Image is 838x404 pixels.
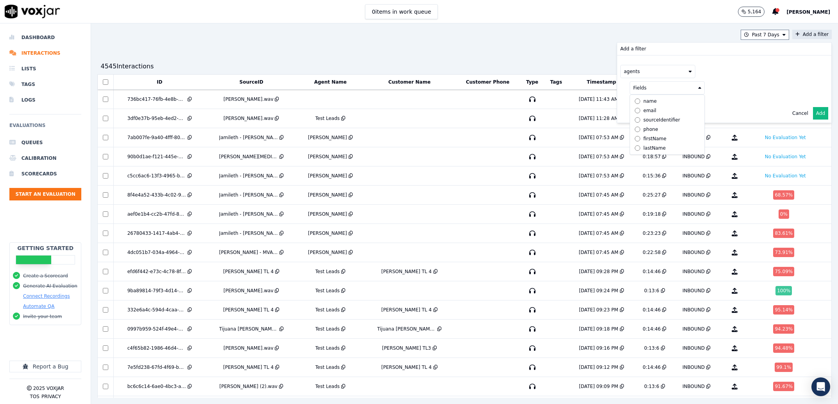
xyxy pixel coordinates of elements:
[643,117,680,123] div: sourceIdentifier
[644,345,659,351] div: 0:13:6
[9,361,81,372] button: Report a Bug
[315,364,340,370] div: Test Leads
[23,293,70,299] button: Connect Recordings
[643,154,661,160] div: 0:18:57
[240,79,263,85] button: SourceID
[223,307,274,313] div: [PERSON_NAME] TL 4
[314,79,347,85] button: Agent Name
[315,345,340,351] div: Test Leads
[219,134,278,141] div: Jamileth - [PERSON_NAME] - MVA Non-Signed.wav
[813,107,828,120] button: Add
[682,192,705,198] div: INBOUND
[643,98,657,104] div: name
[315,268,340,275] div: Test Leads
[9,45,81,61] li: Interactions
[127,173,186,179] div: c5cc6ac6-13f3-4965-ba45-b8c147857e13
[127,230,186,236] div: 26780433-1417-4ab4-8e75-0a7ce315690c
[786,9,830,15] span: [PERSON_NAME]
[643,107,656,114] div: email
[635,108,640,113] input: email
[219,249,278,256] div: [PERSON_NAME] - MVA Non-Signed.wav
[579,268,618,275] div: [DATE] 09:28 PM
[377,326,436,332] div: Tijuana [PERSON_NAME] 4
[308,173,347,179] div: [PERSON_NAME]
[157,79,162,85] button: ID
[308,134,347,141] div: [PERSON_NAME]
[643,364,661,370] div: 0:14:46
[9,135,81,150] a: Queues
[786,7,838,16] button: [PERSON_NAME]
[773,324,794,334] div: 94.23 %
[643,145,666,151] div: lastName
[23,313,62,320] button: Invite your team
[682,307,705,313] div: INBOUND
[308,154,347,160] div: [PERSON_NAME]
[224,115,274,122] div: [PERSON_NAME].wav
[762,171,809,181] button: No Evaluation Yet
[682,364,705,370] div: INBOUND
[9,30,81,45] a: Dashboard
[779,209,789,219] div: 0 %
[643,192,661,198] div: 0:25:27
[219,192,278,198] div: Jamileth - [PERSON_NAME] - MVA Non-Signed.wav
[30,393,39,400] button: TOS
[315,307,340,313] div: Test Leads
[775,286,792,295] div: 100 %
[127,249,186,256] div: 4dc051b7-034a-4964-a33c-945db11dbab8
[23,273,68,279] button: Create a Scorecard
[579,383,618,390] div: [DATE] 09:09 PM
[773,343,794,353] div: 94.48 %
[579,115,618,122] div: [DATE] 11:28 AM
[466,79,509,85] button: Customer Phone
[579,364,618,370] div: [DATE] 09:12 PM
[127,211,186,217] div: aef0e1b4-cc2b-47fd-803d-57e0c4a73c03
[792,110,808,116] button: Cancel
[9,61,81,77] li: Lists
[127,364,186,370] div: 7e5fd238-67fd-4f69-b741-97af46563df0
[127,345,186,351] div: c4f65b82-1986-46d4-95be-5db7a9ace750
[643,230,661,236] div: 0:23:23
[738,7,772,17] button: 5,164
[682,326,705,332] div: INBOUND
[643,249,661,256] div: 0:22:58
[9,92,81,108] a: Logs
[682,288,705,294] div: INBOUND
[382,345,431,351] div: [PERSON_NAME] TL3
[308,192,347,198] div: [PERSON_NAME]
[579,249,618,256] div: [DATE] 07:45 AM
[579,134,618,141] div: [DATE] 07:53 AM
[365,4,438,19] button: 0items in work queue
[635,127,640,132] input: phone
[223,364,274,370] div: [PERSON_NAME] TL 4
[682,383,705,390] div: INBOUND
[579,288,618,294] div: [DATE] 09:24 PM
[579,96,618,102] div: [DATE] 11:43 AM
[127,268,186,275] div: efd6f442-e73c-4c78-8fe6-25f576ff04c0
[643,307,661,313] div: 0:14:46
[219,173,278,179] div: Jamileth - [PERSON_NAME] - MVA Non-Signed.wav
[620,65,695,78] button: agents
[223,268,274,275] div: [PERSON_NAME] TL 4
[579,230,618,236] div: [DATE] 07:45 AM
[773,267,794,276] div: 75.09 %
[773,190,794,200] div: 68.57 %
[773,305,794,315] div: 95.14 %
[127,115,186,122] div: 3df0e37b-95eb-4ed2-8449-2cec22cf4b8c
[579,326,618,332] div: [DATE] 09:18 PM
[682,230,705,236] div: INBOUND
[9,188,81,200] button: Start an Evaluation
[9,166,81,182] a: Scorecards
[630,81,705,95] button: Fields
[389,79,431,85] button: Customer Name
[635,145,640,151] input: lastName
[127,96,186,102] div: 736bc417-76fb-4e8b-b5f9-8aced8160e01
[127,307,186,313] div: 332e6a4c-594d-4caa-bd92-eb6bf9f242b3
[219,211,278,217] div: Jamileth - [PERSON_NAME] - MVa Non-Signed.wav
[579,192,618,198] div: [DATE] 07:45 AM
[127,192,186,198] div: 8f4e4a52-433b-4c02-924a-876b6af61048
[224,345,274,351] div: [PERSON_NAME].wav
[9,77,81,92] li: Tags
[9,121,81,135] h6: Evaluations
